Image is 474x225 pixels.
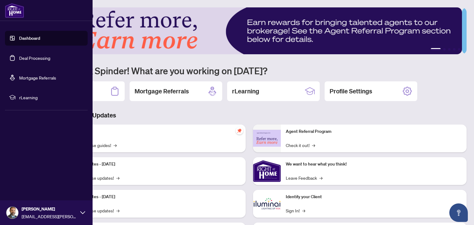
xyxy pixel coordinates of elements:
[302,207,305,214] span: →
[5,3,24,18] img: logo
[253,157,281,185] img: We want to hear what you think!
[449,203,468,222] button: Open asap
[431,48,441,51] button: 1
[19,75,56,80] a: Mortgage Referrals
[114,142,117,149] span: →
[19,35,40,41] a: Dashboard
[135,87,189,96] h2: Mortgage Referrals
[286,161,462,168] p: We want to hear what you think!
[286,207,305,214] a: Sign In!→
[286,194,462,200] p: Identify your Client
[253,130,281,147] img: Agent Referral Program
[458,48,460,51] button: 5
[330,87,372,96] h2: Profile Settings
[116,207,119,214] span: →
[19,55,50,61] a: Deal Processing
[65,194,241,200] p: Platform Updates - [DATE]
[448,48,451,51] button: 3
[286,128,462,135] p: Agent Referral Program
[32,65,467,76] h1: Welcome back Spinder! What are you working on [DATE]?
[19,94,83,101] span: rLearning
[65,128,241,135] p: Self-Help
[286,174,322,181] a: Leave Feedback→
[32,7,462,54] img: Slide 0
[286,142,315,149] a: Check it out!→
[22,206,77,212] span: [PERSON_NAME]
[6,207,18,219] img: Profile Icon
[22,213,77,220] span: [EMAIL_ADDRESS][PERSON_NAME][DOMAIN_NAME]
[443,48,446,51] button: 2
[232,87,259,96] h2: rLearning
[312,142,315,149] span: →
[32,111,467,120] h3: Brokerage & Industry Updates
[453,48,455,51] button: 4
[236,127,243,134] span: pushpin
[116,174,119,181] span: →
[65,161,241,168] p: Platform Updates - [DATE]
[319,174,322,181] span: →
[253,190,281,218] img: Identify your Client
